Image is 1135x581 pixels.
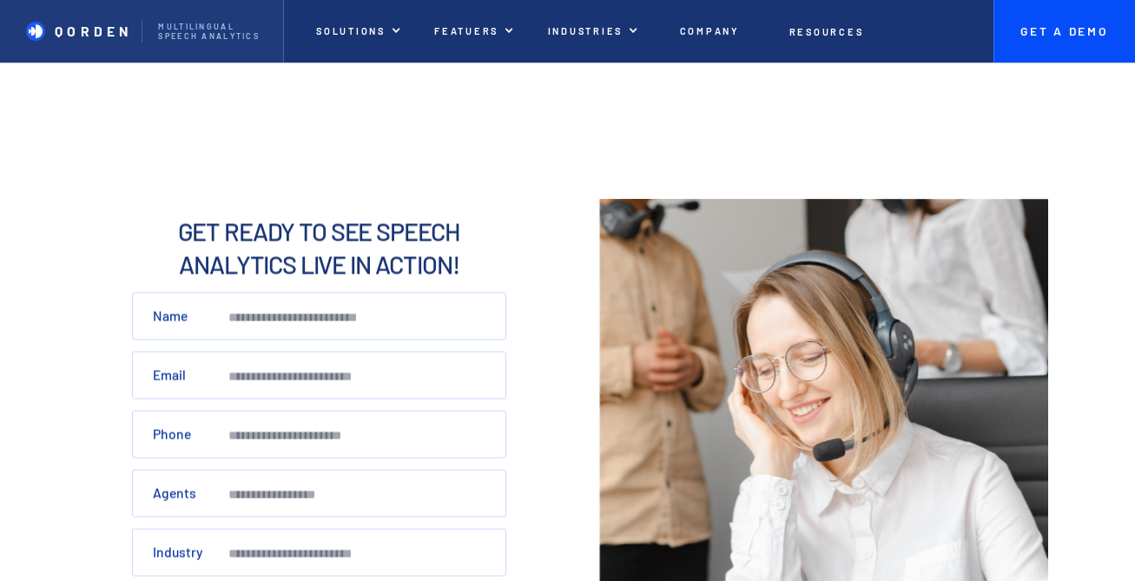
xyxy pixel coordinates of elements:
[316,25,386,36] p: Solutions
[152,485,195,502] label: Agents
[152,426,190,443] label: Phone
[789,26,864,37] p: Resources
[1013,24,1117,38] p: Get A Demo
[158,22,266,41] p: Multilingual Speech analytics
[152,367,185,384] label: Email
[548,25,623,36] p: Industries
[152,308,187,325] label: Name
[152,544,201,560] label: Industry
[55,23,132,40] p: QORDEN
[680,25,740,36] p: Company
[132,215,506,281] h2: Get ready to See Speech Analytics live in action!
[434,25,498,36] p: Featuers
